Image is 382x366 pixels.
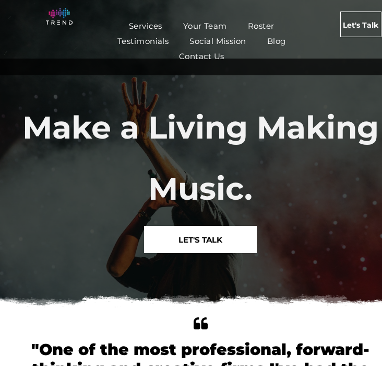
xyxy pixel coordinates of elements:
[169,49,235,64] a: Contact Us
[107,33,179,49] a: Testimonials
[179,33,256,49] a: Social Mission
[237,18,285,33] a: Roster
[173,18,237,33] a: Your Team
[178,226,222,253] span: LET'S TALK
[340,12,381,37] a: Let's Talk
[343,12,378,38] span: Let's Talk
[257,33,296,49] a: Blog
[46,8,73,25] img: logo
[118,18,173,33] a: Services
[144,226,257,253] a: LET'S TALK
[22,108,379,208] span: Make a Living Making Music.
